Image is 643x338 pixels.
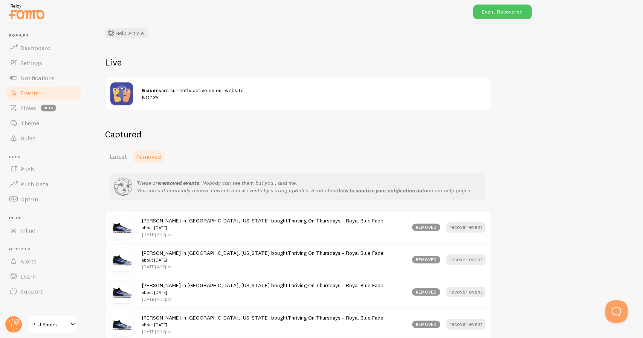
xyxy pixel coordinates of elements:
span: Support [20,288,43,295]
a: Theme [5,116,82,131]
a: Opt-In [5,192,82,207]
a: Support [5,284,82,299]
span: Settings [20,59,42,67]
h2: Captured [105,128,491,140]
strong: removed events [160,180,199,186]
p: These are . Nobody can see them but you.. and me. You can automatically remove unwanted new event... [137,179,472,194]
p: [DATE] 4:17pm [142,231,383,238]
a: Settings [5,55,82,70]
span: Inline [20,227,35,234]
small: just now [142,94,477,100]
div: removed [412,321,440,328]
a: Push Data [5,177,82,192]
button: Help Article [105,28,148,38]
a: Notifications [5,70,82,85]
span: are currently active on our website [142,87,477,101]
a: PTJ Shoes [27,315,78,333]
a: Rules [5,131,82,146]
div: removed [412,288,440,296]
span: Theme [20,119,39,127]
span: [PERSON_NAME] in [GEOGRAPHIC_DATA], [US_STATE] bought [142,314,383,328]
span: beta [41,105,56,111]
span: PTJ Shoes [32,320,68,329]
span: Push [9,155,82,160]
span: Inline [9,216,82,221]
a: Thriving On Thursdays - Royal Blue Fade [288,217,383,224]
a: Alerts [5,254,82,269]
a: Thriving On Thursdays - Royal Blue Fade [288,314,383,321]
span: [PERSON_NAME] in [GEOGRAPHIC_DATA], [US_STATE] bought [142,217,383,231]
p: [DATE] 4:17pm [142,328,383,335]
iframe: Help Scout Beacon - Open [605,300,628,323]
button: recover event [446,287,486,297]
button: recover event [446,254,486,265]
p: [DATE] 4:17pm [142,263,383,270]
a: Inline [5,223,82,238]
img: fomo-relay-logo-orange.svg [8,2,46,21]
span: Pop-ups [9,33,82,38]
span: Removed [136,153,161,160]
img: MG_9536_internet-sRGB_4eacc702-7f54-4fbd-b0f0-47d2372c5c22_small.jpg [110,313,133,336]
h2: Live [105,56,491,68]
span: Rules [20,134,35,142]
div: removed [412,256,440,263]
span: Get Help [9,247,82,252]
span: Push Data [20,180,49,188]
div: removed [412,224,440,231]
span: Flows [20,104,36,112]
button: recover event [446,319,486,330]
span: Notifications [20,74,55,82]
span: [PERSON_NAME] in [GEOGRAPHIC_DATA], [US_STATE] bought [142,282,383,296]
small: about [DATE] [142,224,383,231]
p: [DATE] 4:17pm [142,296,383,302]
a: how to sanitize your notification data [339,187,427,194]
a: Learn [5,269,82,284]
i: Rules [295,187,308,194]
small: about [DATE] [142,289,383,296]
span: Dashboard [20,44,50,52]
a: Thriving On Thursdays - Royal Blue Fade [288,282,383,289]
small: about [DATE] [142,321,383,328]
a: Thriving On Thursdays - Royal Blue Fade [288,250,383,256]
a: Flows beta [5,100,82,116]
img: MG_9536_internet-sRGB_4eacc702-7f54-4fbd-b0f0-47d2372c5c22_small.jpg [110,281,133,303]
span: [PERSON_NAME] in [GEOGRAPHIC_DATA], [US_STATE] bought [142,250,383,263]
a: Dashboard [5,40,82,55]
span: Push [20,165,34,173]
strong: 5 users [142,87,161,94]
small: about [DATE] [142,257,383,263]
span: Learn [20,273,36,280]
a: Events [5,85,82,100]
img: pageviews.png [110,82,133,105]
span: Latest [110,153,127,160]
span: Events [20,89,39,97]
span: Alerts [20,257,37,265]
img: MG_9536_internet-sRGB_4eacc702-7f54-4fbd-b0f0-47d2372c5c22_small.jpg [110,216,133,239]
a: Removed [131,149,165,164]
button: recover event [446,222,486,233]
div: Event Recovered [473,5,532,19]
img: MG_9536_internet-sRGB_4eacc702-7f54-4fbd-b0f0-47d2372c5c22_small.jpg [110,248,133,271]
span: Opt-In [20,195,38,203]
a: Latest [105,149,131,164]
a: Push [5,161,82,177]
